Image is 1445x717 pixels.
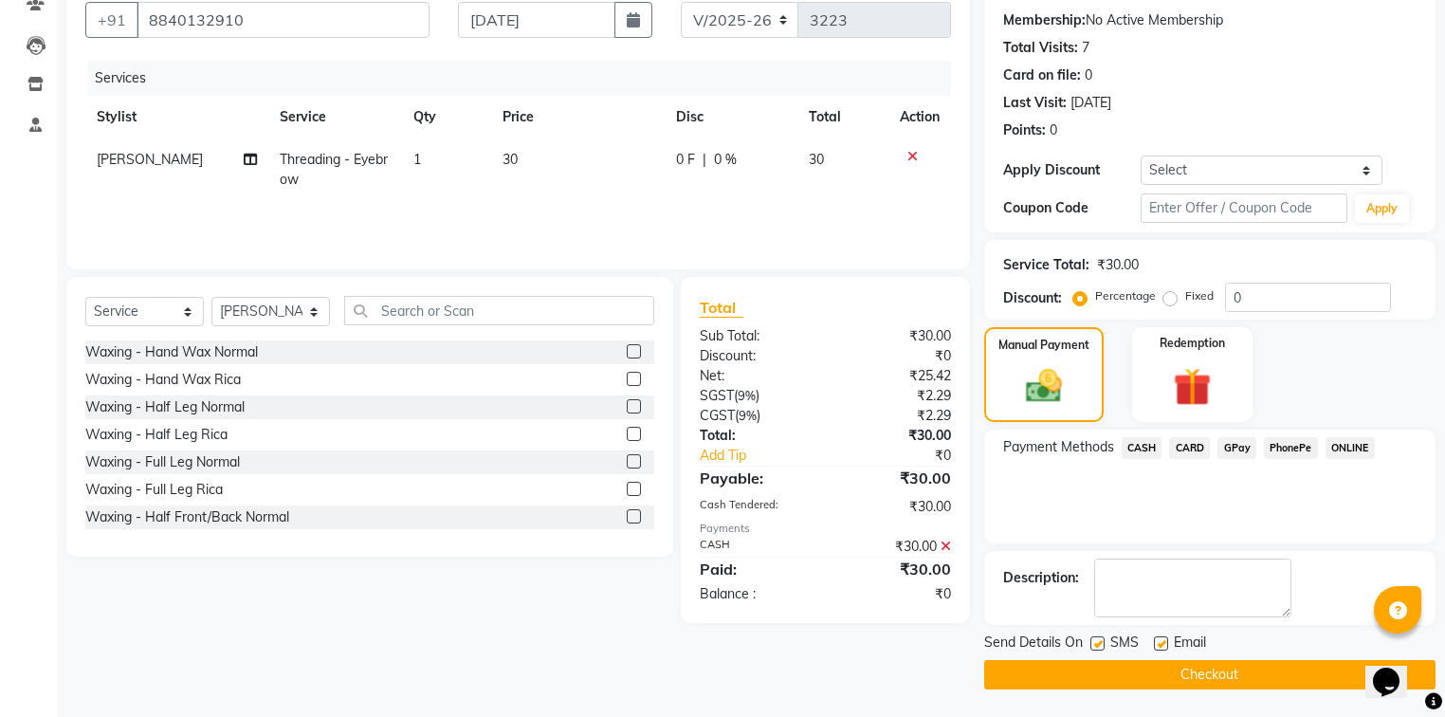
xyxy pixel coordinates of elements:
[700,387,734,404] span: SGST
[1185,287,1214,304] label: Fixed
[491,96,666,138] th: Price
[888,96,951,138] th: Action
[1003,198,1141,218] div: Coupon Code
[825,537,964,557] div: ₹30.00
[1169,437,1210,459] span: CARD
[825,326,964,346] div: ₹30.00
[1264,437,1318,459] span: PhonePe
[700,407,735,424] span: CGST
[280,151,388,188] span: Threading - Eyebrow
[703,150,706,170] span: |
[825,584,964,604] div: ₹0
[825,346,964,366] div: ₹0
[1050,120,1057,140] div: 0
[686,366,825,386] div: Net:
[686,406,825,426] div: ( )
[686,467,825,489] div: Payable:
[1097,255,1139,275] div: ₹30.00
[1095,287,1156,304] label: Percentage
[714,150,737,170] span: 0 %
[85,425,228,445] div: Waxing - Half Leg Rica
[1326,437,1375,459] span: ONLINE
[85,2,138,38] button: +91
[1003,120,1046,140] div: Points:
[1003,10,1086,30] div: Membership:
[686,497,825,517] div: Cash Tendered:
[344,296,654,325] input: Search or Scan
[413,151,421,168] span: 1
[686,346,825,366] div: Discount:
[686,386,825,406] div: ( )
[402,96,491,138] th: Qty
[665,96,797,138] th: Disc
[998,337,1089,354] label: Manual Payment
[1003,568,1079,588] div: Description:
[849,446,965,466] div: ₹0
[1003,93,1067,113] div: Last Visit:
[1217,437,1256,459] span: GPay
[1003,38,1078,58] div: Total Visits:
[268,96,402,138] th: Service
[1003,10,1417,30] div: No Active Membership
[825,366,964,386] div: ₹25.42
[503,151,518,168] span: 30
[137,2,430,38] input: Search by Name/Mobile/Email/Code
[686,446,849,466] a: Add Tip
[85,452,240,472] div: Waxing - Full Leg Normal
[85,96,268,138] th: Stylist
[85,480,223,500] div: Waxing - Full Leg Rica
[700,298,743,318] span: Total
[87,61,965,96] div: Services
[97,151,203,168] span: [PERSON_NAME]
[1015,365,1073,407] img: _cash.svg
[1355,194,1409,223] button: Apply
[686,584,825,604] div: Balance :
[1003,65,1081,85] div: Card on file:
[1174,633,1206,656] span: Email
[738,388,756,403] span: 9%
[1365,641,1426,698] iframe: chat widget
[686,558,825,580] div: Paid:
[1082,38,1089,58] div: 7
[85,397,245,417] div: Waxing - Half Leg Normal
[825,497,964,517] div: ₹30.00
[984,660,1436,689] button: Checkout
[825,558,964,580] div: ₹30.00
[1160,335,1225,352] label: Redemption
[1003,160,1141,180] div: Apply Discount
[1003,437,1114,457] span: Payment Methods
[825,386,964,406] div: ₹2.29
[1122,437,1162,459] span: CASH
[825,467,964,489] div: ₹30.00
[797,96,887,138] th: Total
[85,342,258,362] div: Waxing - Hand Wax Normal
[686,537,825,557] div: CASH
[676,150,695,170] span: 0 F
[1141,193,1347,223] input: Enter Offer / Coupon Code
[85,370,241,390] div: Waxing - Hand Wax Rica
[686,326,825,346] div: Sub Total:
[1070,93,1111,113] div: [DATE]
[1110,633,1139,656] span: SMS
[85,507,289,527] div: Waxing - Half Front/Back Normal
[1003,288,1062,308] div: Discount:
[700,521,951,537] div: Payments
[1161,363,1223,411] img: _gift.svg
[1085,65,1092,85] div: 0
[809,151,824,168] span: 30
[984,633,1083,656] span: Send Details On
[1003,255,1089,275] div: Service Total:
[825,426,964,446] div: ₹30.00
[739,408,757,423] span: 9%
[825,406,964,426] div: ₹2.29
[686,426,825,446] div: Total:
